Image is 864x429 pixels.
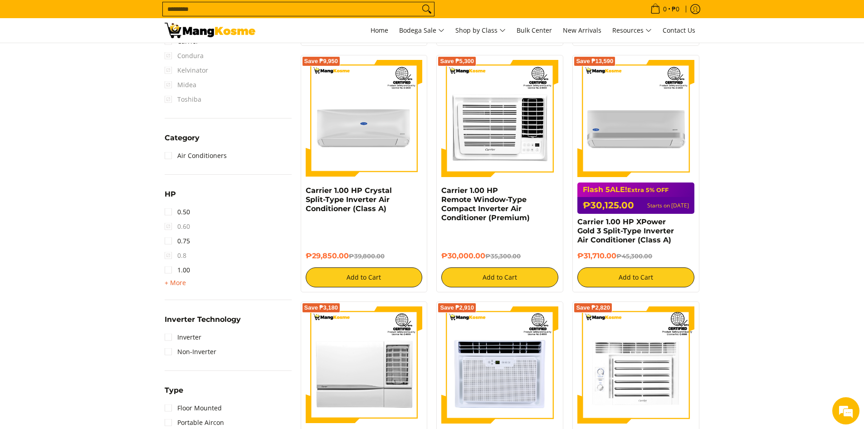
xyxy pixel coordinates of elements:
[165,49,204,63] span: Condura
[366,18,393,43] a: Home
[395,18,449,43] a: Bodega Sale
[306,186,392,213] a: Carrier 1.00 HP Crystal Split-Type Inverter Air Conditioner (Class A)
[371,26,388,35] span: Home
[165,134,200,148] summary: Open
[485,252,521,260] del: ₱35,300.00
[440,59,474,64] span: Save ₱5,300
[663,26,695,35] span: Contact Us
[306,267,423,287] button: Add to Cart
[616,252,652,260] del: ₱45,300.00
[165,205,190,219] a: 0.50
[165,263,190,277] a: 1.00
[165,219,190,234] span: 0.60
[306,60,423,177] img: Carrier 1.00 HP Crystal Split-Type Inverter Air Conditioner (Class A)
[165,63,208,78] span: Kelvinator
[165,191,176,198] span: HP
[304,305,338,311] span: Save ₱3,180
[165,316,241,323] span: Inverter Technology
[264,18,700,43] nav: Main Menu
[349,252,385,260] del: ₱39,800.00
[165,23,255,38] img: Bodega Sale Aircon l Mang Kosme: Home Appliances Warehouse Sale
[165,248,186,263] span: 0.8
[441,306,558,424] img: Carrier 0.75 HP Remote Aura Window-Type Air Conditioner (Premium)
[165,78,196,92] span: Midea
[165,279,186,286] span: + More
[577,251,694,261] h6: ₱31,710.00
[165,191,176,205] summary: Open
[165,387,183,394] span: Type
[165,234,190,248] a: 0.75
[441,60,558,177] img: Carrier 1.00 HP Remote Window-Type Compact Inverter Air Conditioner (Premium)
[165,148,227,163] a: Air Conditioners
[165,401,222,415] a: Floor Mounted
[165,134,200,142] span: Category
[576,305,610,311] span: Save ₱2,820
[577,217,674,244] a: Carrier 1.00 HP XPower Gold 3 Split-Type Inverter Air Conditioner (Class A)
[577,267,694,287] button: Add to Cart
[563,26,601,35] span: New Arrivals
[306,251,423,261] h6: ₱29,850.00
[420,2,434,16] button: Search
[451,18,510,43] a: Shop by Class
[558,18,606,43] a: New Arrivals
[512,18,556,43] a: Bulk Center
[658,18,700,43] a: Contact Us
[576,59,613,64] span: Save ₱13,590
[608,18,656,43] a: Resources
[662,6,668,12] span: 0
[441,186,530,222] a: Carrier 1.00 HP Remote Window-Type Compact Inverter Air Conditioner (Premium)
[306,306,423,424] img: Carrier 0.75 HP Timer I-Cool Window-Type Air Conditioner (Premium)
[440,305,474,311] span: Save ₱2,910
[441,267,558,287] button: Add to Cart
[399,25,444,36] span: Bodega Sale
[304,59,338,64] span: Save ₱9,950
[165,330,201,345] a: Inverter
[165,277,186,288] summary: Open
[441,251,558,261] h6: ₱30,000.00
[648,4,682,14] span: •
[165,345,216,359] a: Non-Inverter
[455,25,506,36] span: Shop by Class
[165,316,241,330] summary: Open
[670,6,681,12] span: ₱0
[517,26,552,35] span: Bulk Center
[577,60,694,177] img: Carrier 1.00 HP XPower Gold 3 Split-Type Inverter Air Conditioner (Class A)
[165,387,183,401] summary: Open
[165,92,201,107] span: Toshiba
[577,306,694,424] img: Carrier 0.75 HP Deluxe, Window-Type Air Conditioner (Premium)
[612,25,652,36] span: Resources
